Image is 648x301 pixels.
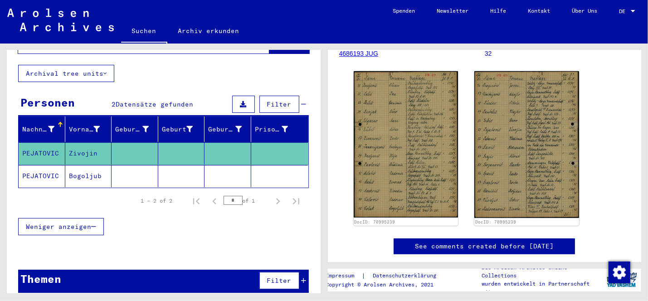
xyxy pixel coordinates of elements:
div: Prisoner # [255,122,300,136]
span: Weniger anzeigen [26,223,91,231]
a: DocID: 70995239 [354,219,395,224]
span: Datensätze gefunden [116,100,193,108]
div: Geburtsname [115,122,160,136]
div: Vorname [69,122,112,136]
a: DocID: 70995239 [475,219,516,224]
button: Filter [259,96,299,113]
button: Next page [269,192,287,210]
div: Vorname [69,125,100,134]
div: of 1 [224,196,269,205]
a: See comments created before [DATE] [415,242,554,251]
a: Impressum [326,271,361,281]
p: 32 [485,49,630,58]
img: Arolsen_neg.svg [7,9,114,31]
div: Geburt‏ [162,125,193,134]
button: Last page [287,192,305,210]
a: Datenschutzerklärung [365,271,447,281]
div: Nachname [22,122,66,136]
mat-cell: PEJATOVIC [19,142,65,165]
mat-header-cell: Geburtsname [112,117,158,142]
div: 1 – 2 of 2 [141,197,173,205]
button: Previous page [205,192,224,210]
div: Personen [20,94,75,111]
img: 002.jpg [474,71,579,218]
p: Die Arolsen Archives Online-Collections [482,263,602,280]
span: Filter [267,277,292,285]
span: Filter [267,100,292,108]
p: wurden entwickelt in Partnerschaft mit [482,280,602,296]
div: Geburtsname [115,125,149,134]
span: 2 [112,100,116,108]
div: Geburtsdatum [208,125,242,134]
mat-header-cell: Nachname [19,117,65,142]
div: Zustimmung ändern [608,261,630,283]
img: 001.jpg [354,71,458,218]
a: Suchen [121,20,167,44]
mat-header-cell: Geburtsdatum [205,117,251,142]
button: Weniger anzeigen [18,218,104,235]
a: Archiv erkunden [167,20,250,42]
img: Zustimmung ändern [609,262,630,283]
button: First page [187,192,205,210]
mat-header-cell: Vorname [65,117,112,142]
mat-header-cell: Geburt‏ [158,117,205,142]
div: Geburt‏ [162,122,205,136]
div: | [326,271,447,281]
button: Archival tree units [18,65,114,82]
mat-cell: Bogoljub [65,165,112,187]
span: DE [619,8,629,15]
div: Geburtsdatum [208,122,253,136]
a: 4686193 JUG [339,50,378,57]
div: Themen [20,271,61,287]
mat-cell: PEJATOVIC [19,165,65,187]
mat-cell: Zivojin [65,142,112,165]
button: Filter [259,272,299,289]
p: Copyright © Arolsen Archives, 2021 [326,281,447,289]
div: Nachname [22,125,54,134]
mat-header-cell: Prisoner # [251,117,308,142]
img: yv_logo.png [605,268,639,291]
div: Prisoner # [255,125,288,134]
